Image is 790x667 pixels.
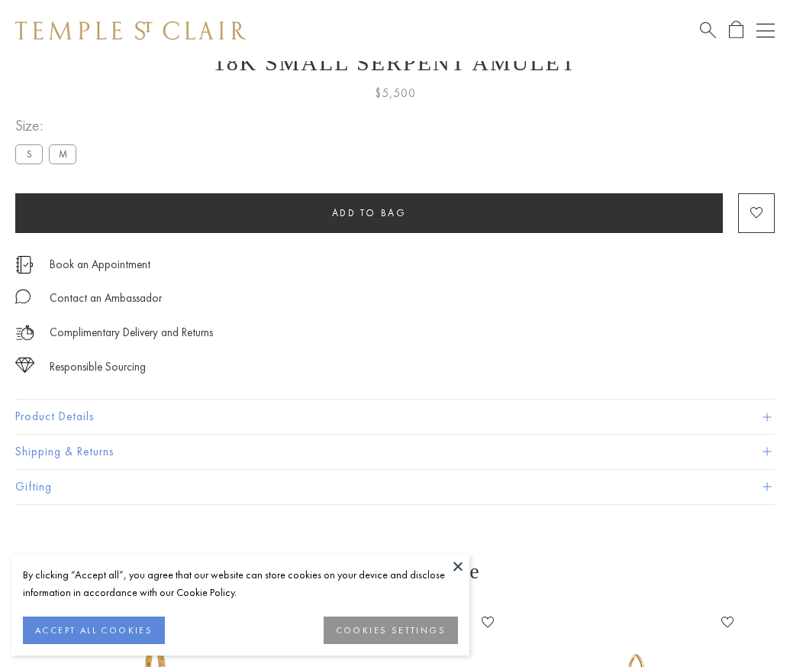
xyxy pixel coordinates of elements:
[15,113,82,138] span: Size:
[15,323,34,342] img: icon_delivery.svg
[375,83,416,103] span: $5,500
[15,470,775,504] button: Gifting
[15,193,723,233] button: Add to bag
[50,358,146,377] div: Responsible Sourcing
[23,617,165,644] button: ACCEPT ALL COOKIES
[15,21,246,40] img: Temple St. Clair
[15,144,43,164] label: S
[700,21,716,40] a: Search
[23,566,458,601] div: By clicking “Accept all”, you agree that our website can store cookies on your device and disclos...
[50,323,213,342] p: Complimentary Delivery and Returns
[324,617,458,644] button: COOKIES SETTINGS
[50,256,150,273] a: Book an Appointment
[15,256,34,274] img: icon_appointment.svg
[15,289,31,304] img: MessageIcon-01_2.svg
[729,21,743,40] a: Open Shopping Bag
[50,289,162,308] div: Contact an Ambassador
[332,206,407,219] span: Add to bag
[15,358,34,373] img: icon_sourcing.svg
[15,400,775,434] button: Product Details
[756,21,775,40] button: Open navigation
[49,144,76,164] label: M
[15,50,775,76] h1: 18K Small Serpent Amulet
[15,435,775,469] button: Shipping & Returns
